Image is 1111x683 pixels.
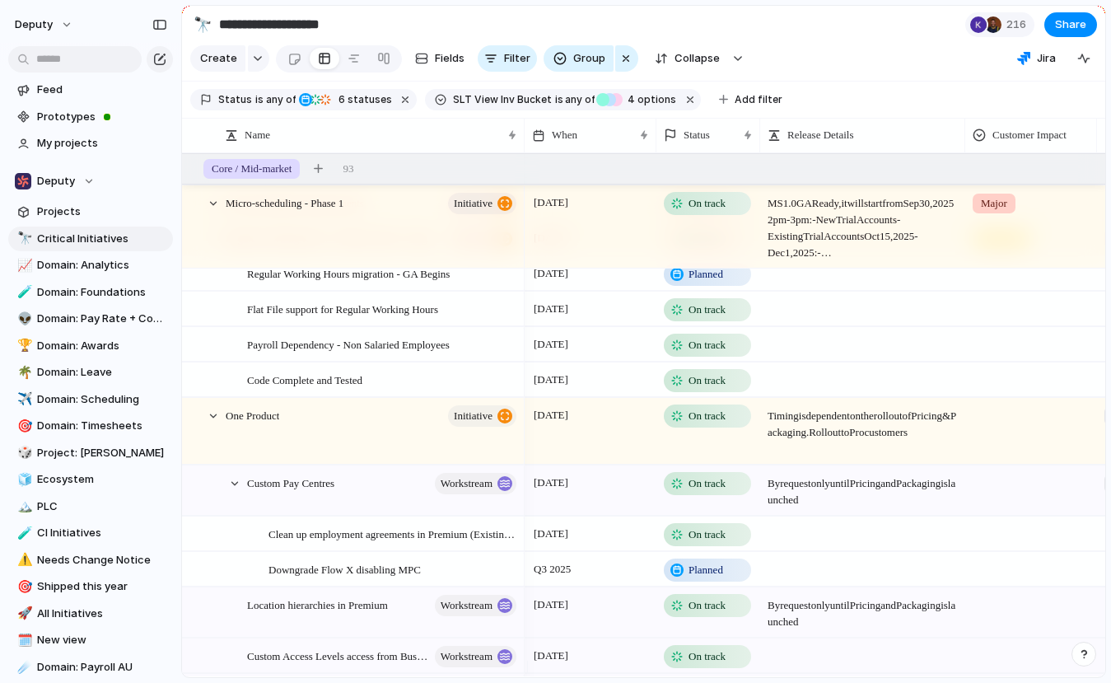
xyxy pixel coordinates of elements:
[689,337,726,353] span: On track
[17,390,29,409] div: ✈️
[247,370,362,389] span: Code Complete and Tested
[689,562,723,578] span: Planned
[37,364,167,381] span: Domain: Leave
[37,525,167,541] span: CI Initiatives
[8,360,173,385] a: 🌴Domain: Leave
[17,417,29,436] div: 🎯
[252,91,299,109] button: isany of
[689,475,726,492] span: On track
[297,91,395,109] button: 6 statuses
[689,266,723,283] span: Planned
[17,550,29,569] div: ⚠️
[15,16,53,33] span: deputy
[8,601,173,626] a: 🚀All Initiatives
[17,336,29,355] div: 🏆
[15,471,31,488] button: 🧊
[8,105,173,129] a: Prototypes
[992,127,1067,143] span: Customer Impact
[247,473,334,492] span: Custom Pay Centres
[37,418,167,434] span: Domain: Timesheets
[218,92,252,107] span: Status
[268,559,421,578] span: Downgrade Flow X disabling MPC
[37,109,167,125] span: Prototypes
[689,408,726,424] span: On track
[268,524,519,543] span: Clean up employment agreements in Premium (Existing customers ) - Phase 1 Migration
[37,203,167,220] span: Projects
[544,45,614,72] button: Group
[245,127,270,143] span: Name
[226,193,343,212] span: Micro-scheduling - Phase 1
[15,364,31,381] button: 🌴
[435,473,516,494] button: workstream
[435,595,516,616] button: workstream
[17,657,29,676] div: ☄️
[37,135,167,152] span: My projects
[37,498,167,515] span: PLC
[15,552,31,568] button: ⚠️
[530,334,572,354] span: [DATE]
[8,334,173,358] a: 🏆Domain: Awards
[689,195,726,212] span: On track
[8,387,173,412] a: ✈️Domain: Scheduling
[17,283,29,302] div: 🧪
[17,256,29,275] div: 📈
[8,77,173,102] a: Feed
[530,559,575,579] span: Q3 2025
[15,498,31,515] button: 🏔️
[17,470,29,489] div: 🧊
[8,199,173,224] a: Projects
[37,632,167,648] span: New view
[15,632,31,648] button: 🗓️
[247,595,388,614] span: Location hierarchies in Premium
[530,595,572,615] span: [DATE]
[735,92,782,107] span: Add filter
[15,418,31,434] button: 🎯
[17,363,29,382] div: 🌴
[37,257,167,274] span: Domain: Analytics
[8,169,173,194] button: Deputy
[1037,50,1056,67] span: Jira
[453,92,552,107] span: SLT View Inv Bucket
[15,606,31,622] button: 🚀
[212,161,292,177] span: Core / Mid-market
[247,264,450,283] span: Regular Working Hours migration - GA Begins
[8,253,173,278] a: 📈Domain: Analytics
[37,82,167,98] span: Feed
[478,45,537,72] button: Filter
[37,311,167,327] span: Domain: Pay Rate + Compliance
[37,606,167,622] span: All Initiatives
[8,521,173,545] a: 🧪CI Initiatives
[15,659,31,676] button: ☄️
[454,405,492,428] span: initiative
[8,494,173,519] a: 🏔️PLC
[37,578,167,595] span: Shipped this year
[8,628,173,653] a: 🗓️New view
[15,338,31,354] button: 🏆
[981,195,1007,212] span: Major
[37,338,167,354] span: Domain: Awards
[17,310,29,329] div: 👽
[264,92,296,107] span: any of
[448,193,516,214] button: initiative
[334,92,392,107] span: statuses
[504,50,530,67] span: Filter
[343,161,353,177] span: 93
[15,284,31,301] button: 🧪
[37,445,167,461] span: Project: [PERSON_NAME]
[8,414,173,438] a: 🎯Domain: Timesheets
[623,93,637,105] span: 4
[17,604,29,623] div: 🚀
[787,127,854,143] span: Release Details
[8,280,173,305] a: 🧪Domain: Foundations
[441,594,492,617] span: workstream
[1044,12,1097,37] button: Share
[435,646,516,667] button: workstream
[8,441,173,465] div: 🎲Project: [PERSON_NAME]
[8,548,173,573] a: ⚠️Needs Change Notice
